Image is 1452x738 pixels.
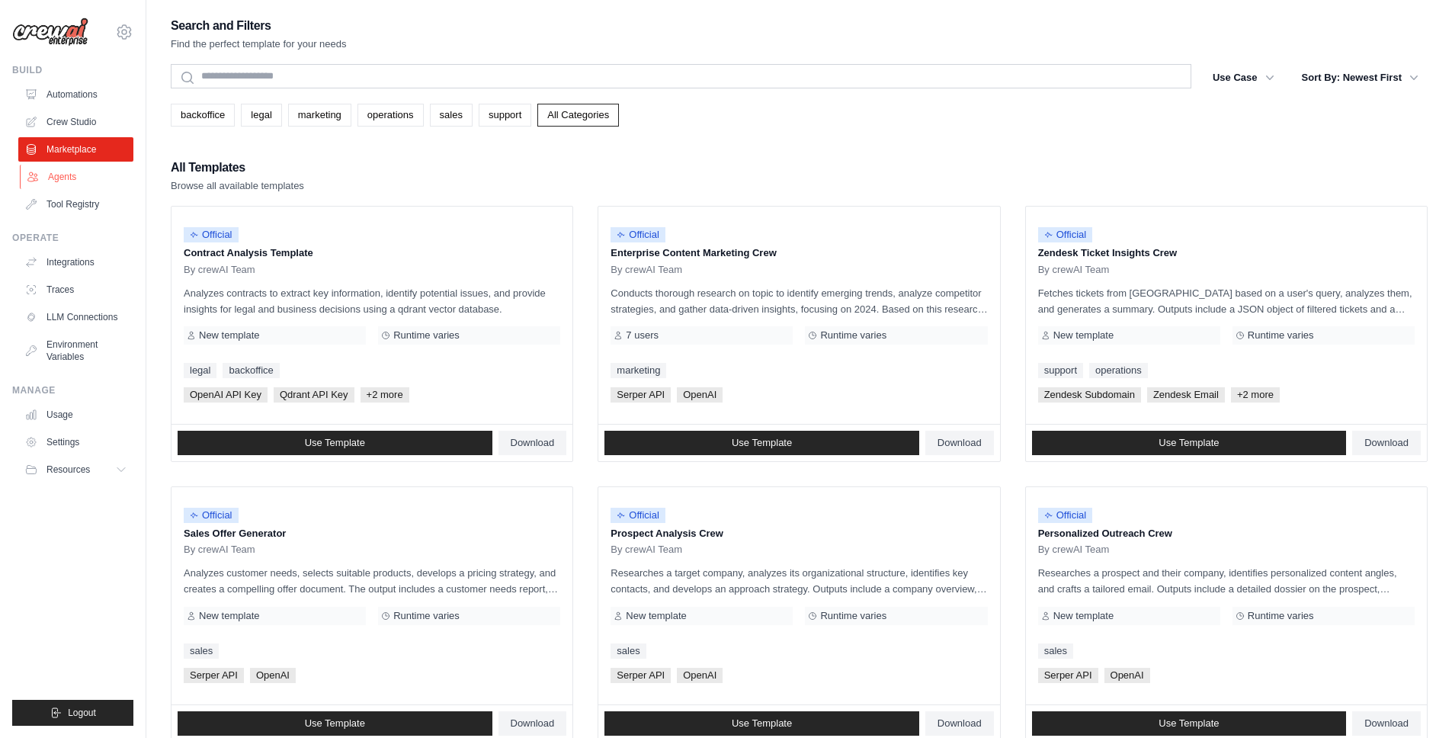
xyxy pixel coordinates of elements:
[1053,610,1114,622] span: New template
[12,18,88,47] img: Logo
[677,387,723,403] span: OpenAI
[393,610,460,622] span: Runtime varies
[18,305,133,329] a: LLM Connections
[18,278,133,302] a: Traces
[288,104,351,127] a: marketing
[611,544,682,556] span: By crewAI Team
[1038,363,1083,378] a: support
[1038,387,1141,403] span: Zendesk Subdomain
[199,329,259,342] span: New template
[184,245,560,261] p: Contract Analysis Template
[611,565,987,597] p: Researches a target company, analyzes its organizational structure, identifies key contacts, and ...
[1032,711,1347,736] a: Use Template
[611,363,666,378] a: marketing
[604,711,919,736] a: Use Template
[184,643,219,659] a: sales
[1352,711,1421,736] a: Download
[1038,526,1415,541] p: Personalized Outreach Crew
[430,104,473,127] a: sales
[820,610,886,622] span: Runtime varies
[305,717,365,730] span: Use Template
[1204,64,1284,91] button: Use Case
[18,110,133,134] a: Crew Studio
[12,700,133,726] button: Logout
[184,363,216,378] a: legal
[18,430,133,454] a: Settings
[184,227,239,242] span: Official
[1104,668,1150,683] span: OpenAI
[184,387,268,403] span: OpenAI API Key
[1038,508,1093,523] span: Official
[12,384,133,396] div: Manage
[938,437,982,449] span: Download
[1038,264,1110,276] span: By crewAI Team
[1364,717,1409,730] span: Download
[184,544,255,556] span: By crewAI Team
[732,437,792,449] span: Use Template
[171,178,304,194] p: Browse all available templates
[171,104,235,127] a: backoffice
[1038,565,1415,597] p: Researches a prospect and their company, identifies personalized content angles, and crafts a tai...
[1159,437,1219,449] span: Use Template
[199,610,259,622] span: New template
[1248,610,1314,622] span: Runtime varies
[511,437,555,449] span: Download
[626,329,659,342] span: 7 users
[18,457,133,482] button: Resources
[223,363,279,378] a: backoffice
[611,508,665,523] span: Official
[677,668,723,683] span: OpenAI
[1038,668,1098,683] span: Serper API
[479,104,531,127] a: support
[68,707,96,719] span: Logout
[241,104,281,127] a: legal
[184,285,560,317] p: Analyzes contracts to extract key information, identify potential issues, and provide insights fo...
[1053,329,1114,342] span: New template
[46,464,90,476] span: Resources
[611,643,646,659] a: sales
[1231,387,1280,403] span: +2 more
[20,165,135,189] a: Agents
[1089,363,1148,378] a: operations
[1293,64,1428,91] button: Sort By: Newest First
[611,668,671,683] span: Serper API
[178,711,492,736] a: Use Template
[18,332,133,369] a: Environment Variables
[178,431,492,455] a: Use Template
[18,250,133,274] a: Integrations
[1248,329,1314,342] span: Runtime varies
[820,329,886,342] span: Runtime varies
[611,526,987,541] p: Prospect Analysis Crew
[171,15,347,37] h2: Search and Filters
[732,717,792,730] span: Use Template
[537,104,619,127] a: All Categories
[357,104,424,127] a: operations
[925,431,994,455] a: Download
[250,668,296,683] span: OpenAI
[1364,437,1409,449] span: Download
[511,717,555,730] span: Download
[184,264,255,276] span: By crewAI Team
[1032,431,1347,455] a: Use Template
[611,227,665,242] span: Official
[1352,431,1421,455] a: Download
[18,403,133,427] a: Usage
[1147,387,1225,403] span: Zendesk Email
[498,431,567,455] a: Download
[626,610,686,622] span: New template
[611,387,671,403] span: Serper API
[1038,643,1073,659] a: sales
[361,387,409,403] span: +2 more
[184,526,560,541] p: Sales Offer Generator
[498,711,567,736] a: Download
[18,137,133,162] a: Marketplace
[393,329,460,342] span: Runtime varies
[925,711,994,736] a: Download
[18,192,133,217] a: Tool Registry
[171,157,304,178] h2: All Templates
[611,264,682,276] span: By crewAI Team
[1038,285,1415,317] p: Fetches tickets from [GEOGRAPHIC_DATA] based on a user's query, analyzes them, and generates a su...
[1038,227,1093,242] span: Official
[12,232,133,244] div: Operate
[274,387,354,403] span: Qdrant API Key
